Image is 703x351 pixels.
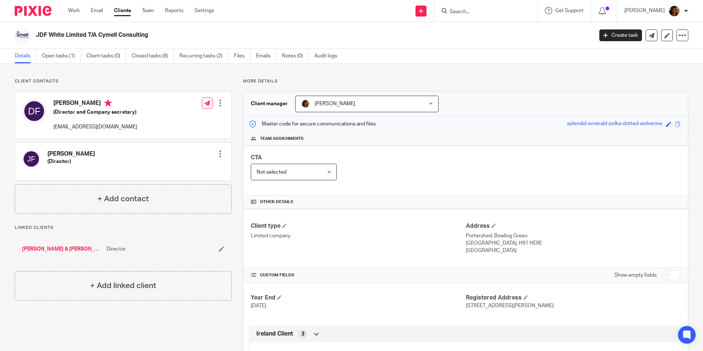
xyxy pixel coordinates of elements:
h4: Registered Address [466,294,681,302]
span: [PERSON_NAME] [315,101,355,106]
h5: (Director and Company secretary) [53,109,137,116]
a: Notes (0) [282,49,309,63]
p: More details [243,78,688,84]
h4: Client type [251,222,465,230]
span: 3 [301,330,304,338]
span: Ireland Client [256,330,293,338]
h3: Client manager [251,100,288,107]
p: Master code for secure communications and files [249,120,376,128]
img: Arvinder.jpeg [668,5,680,17]
a: Team [142,7,154,14]
a: Create task [599,29,642,41]
h4: Year End [251,294,465,302]
div: splendid-emerald-polka-dotted-wolverine [567,120,662,128]
i: Primary [104,99,112,107]
img: Logo.png [15,28,30,43]
h4: [PERSON_NAME] [47,150,95,158]
span: Other details [260,199,293,205]
p: Portershed, Bowling Green [466,232,681,240]
a: Clients [114,7,131,14]
p: Client contacts [15,78,232,84]
h4: + Add linked client [90,280,156,291]
h4: CUSTOM FIELDS [251,272,465,278]
img: svg%3E [22,99,46,123]
a: Closed tasks (8) [132,49,174,63]
span: [STREET_ADDRESS][PERSON_NAME] [466,303,554,308]
a: Work [68,7,80,14]
img: Pixie [15,6,51,16]
a: Details [15,49,36,63]
p: Linked clients [15,225,232,231]
img: Arvinder.jpeg [301,99,310,108]
a: Recurring tasks (2) [179,49,228,63]
a: Emails [256,49,276,63]
label: Show empty fields [614,272,657,279]
a: Files [234,49,250,63]
a: Client tasks (0) [86,49,126,63]
p: [GEOGRAPHIC_DATA], H91 HE9E [466,240,681,247]
h4: + Add contact [97,193,149,205]
input: Search [449,9,515,15]
h2: JDF White Limited T/A Cymell Consulting [36,31,478,39]
span: Get Support [555,8,584,13]
p: Limited company [251,232,465,240]
h4: Address [466,222,681,230]
span: Director [107,245,126,253]
a: [PERSON_NAME] & [PERSON_NAME] [22,245,103,253]
a: Audit logs [314,49,343,63]
a: Email [91,7,103,14]
a: Open tasks (1) [42,49,81,63]
span: [DATE] [251,303,266,308]
span: Team assignments [260,136,304,142]
span: CTA [251,155,262,160]
p: [EMAIL_ADDRESS][DOMAIN_NAME] [53,123,137,131]
h4: [PERSON_NAME] [53,99,137,109]
img: svg%3E [22,150,40,168]
p: [PERSON_NAME] [624,7,665,14]
h5: (Director) [47,158,95,165]
span: Not selected [257,170,286,175]
p: [GEOGRAPHIC_DATA] [466,247,681,254]
a: Settings [195,7,214,14]
a: Reports [165,7,183,14]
